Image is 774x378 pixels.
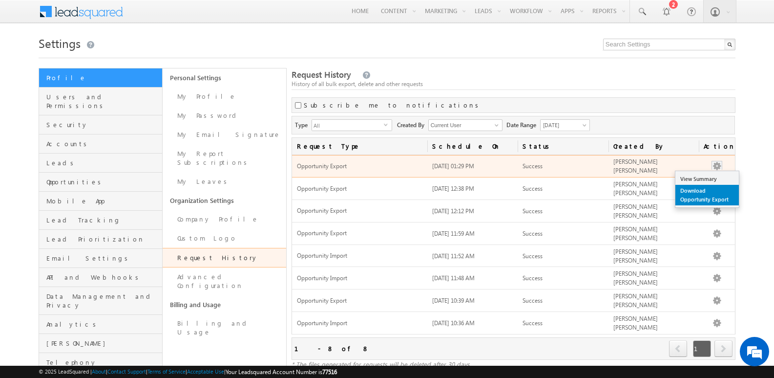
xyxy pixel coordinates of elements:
[297,319,423,328] span: Opportunity Import
[226,368,337,376] span: Your Leadsquared Account Number is
[46,139,160,148] span: Accounts
[39,68,162,88] a: Profile
[613,225,658,242] span: [PERSON_NAME] [PERSON_NAME]
[669,340,687,357] span: prev
[714,341,732,357] a: next
[46,339,160,348] span: [PERSON_NAME]
[297,162,423,171] span: Opportunity Export
[523,252,543,260] span: Success
[46,216,160,224] span: Lead Tracking
[297,274,423,283] span: Opportunity Import
[39,211,162,230] a: Lead Tracking
[39,249,162,268] a: Email Settings
[312,119,392,131] div: All
[523,207,543,215] span: Success
[693,340,711,357] span: 1
[428,119,502,131] input: Type to Search
[163,314,286,342] a: Billing and Usage
[432,207,474,215] span: [DATE] 12:12 PM
[39,367,337,377] span: © 2025 LeadSquared | | | | |
[46,235,160,244] span: Lead Prioritization
[427,138,518,155] a: Schedule On
[675,173,739,185] a: View Summary
[46,178,160,186] span: Opportunities
[523,297,543,304] span: Success
[163,295,286,314] a: Billing and Usage
[608,138,699,155] a: Created By
[613,158,658,174] span: [PERSON_NAME] [PERSON_NAME]
[432,319,475,327] span: [DATE] 10:36 AM
[46,120,160,129] span: Security
[714,340,732,357] span: next
[46,197,160,205] span: Mobile App
[163,125,286,144] a: My Email Signature
[39,315,162,334] a: Analytics
[39,134,162,154] a: Accounts
[46,358,160,367] span: Telephony
[39,154,162,173] a: Leads
[432,162,474,170] span: [DATE] 01:29 PM
[603,39,735,50] input: Search Settings
[432,297,475,304] span: [DATE] 10:39 AM
[163,191,286,210] a: Organization Settings
[46,73,160,82] span: Profile
[39,268,162,287] a: API and Webhooks
[506,119,540,130] span: Date Range
[297,252,423,260] span: Opportunity Import
[699,138,735,155] span: Actions
[163,144,286,172] a: My Report Subscriptions
[92,368,106,375] a: About
[432,185,474,192] span: [DATE] 12:38 PM
[397,119,428,130] span: Created By
[39,115,162,134] a: Security
[613,248,658,264] span: [PERSON_NAME] [PERSON_NAME]
[432,274,475,282] span: [DATE] 11:48 AM
[46,254,160,263] span: Email Settings
[39,334,162,353] a: [PERSON_NAME]
[39,353,162,372] a: Telephony
[39,35,81,51] span: Settings
[613,180,658,197] span: [PERSON_NAME] [PERSON_NAME]
[297,185,423,193] span: Opportunity Export
[432,252,475,260] span: [DATE] 11:52 AM
[518,138,608,155] a: Status
[613,270,658,286] span: [PERSON_NAME] [PERSON_NAME]
[163,87,286,106] a: My Profile
[163,229,286,248] a: Custom Logo
[613,203,658,219] span: [PERSON_NAME] [PERSON_NAME]
[163,248,286,267] a: Request History
[46,320,160,329] span: Analytics
[541,121,587,130] span: [DATE]
[163,172,286,191] a: My Leaves
[297,297,423,305] span: Opportunity Export
[523,162,543,170] span: Success
[46,158,160,167] span: Leads
[39,173,162,192] a: Opportunities
[294,343,369,354] div: 1 - 8 of 8
[163,68,286,87] a: Personal Settings
[297,229,423,238] span: Opportunity Export
[304,101,482,110] label: Subscribe me to notifications
[540,119,590,131] a: [DATE]
[523,185,543,192] span: Success
[523,274,543,282] span: Success
[163,106,286,125] a: My Password
[432,230,475,237] span: [DATE] 11:59 AM
[669,341,688,357] a: prev
[523,230,543,237] span: Success
[46,273,160,282] span: API and Webhooks
[322,368,337,376] span: 77516
[163,210,286,229] a: Company Profile
[147,368,186,375] a: Terms of Service
[39,230,162,249] a: Lead Prioritization
[297,207,423,215] span: Opportunity Export
[675,185,739,205] a: Download Opportunity Export
[613,292,658,309] span: [PERSON_NAME] [PERSON_NAME]
[292,138,428,155] a: Request Type
[292,80,735,89] div: History of all bulk export, delete and other requests
[312,120,384,131] span: All
[523,319,543,327] span: Success
[384,122,392,127] span: select
[292,69,351,80] span: Request History
[46,292,160,310] span: Data Management and Privacy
